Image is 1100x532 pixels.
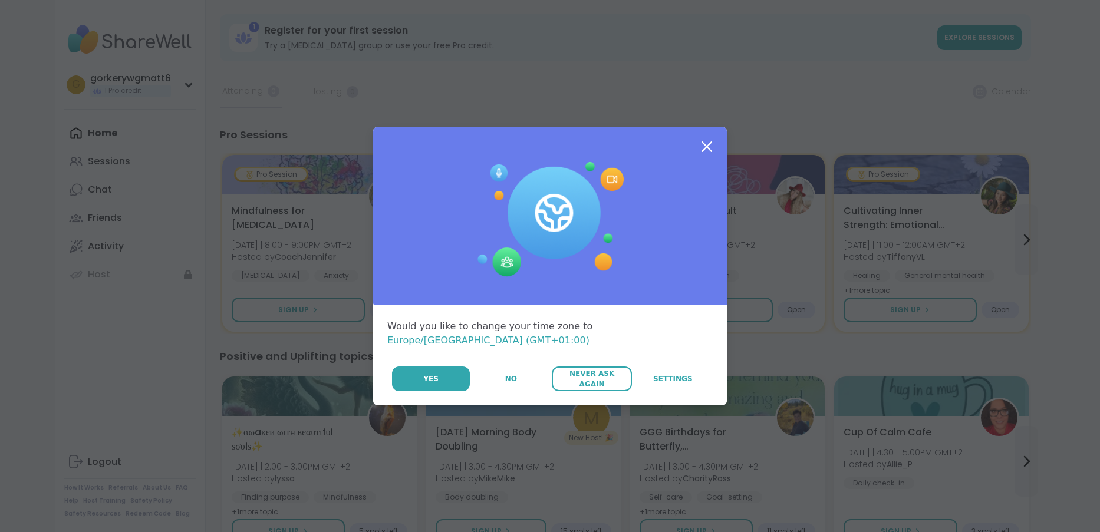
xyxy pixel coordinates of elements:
[558,368,625,389] span: Never Ask Again
[423,374,439,384] span: Yes
[633,366,713,391] a: Settings
[387,319,713,348] div: Would you like to change your time zone to
[392,366,470,391] button: Yes
[471,366,551,391] button: No
[653,374,693,384] span: Settings
[476,162,624,277] img: Session Experience
[387,335,589,346] span: Europe/[GEOGRAPHIC_DATA] (GMT+01:00)
[552,366,631,391] button: Never Ask Again
[505,374,517,384] span: No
